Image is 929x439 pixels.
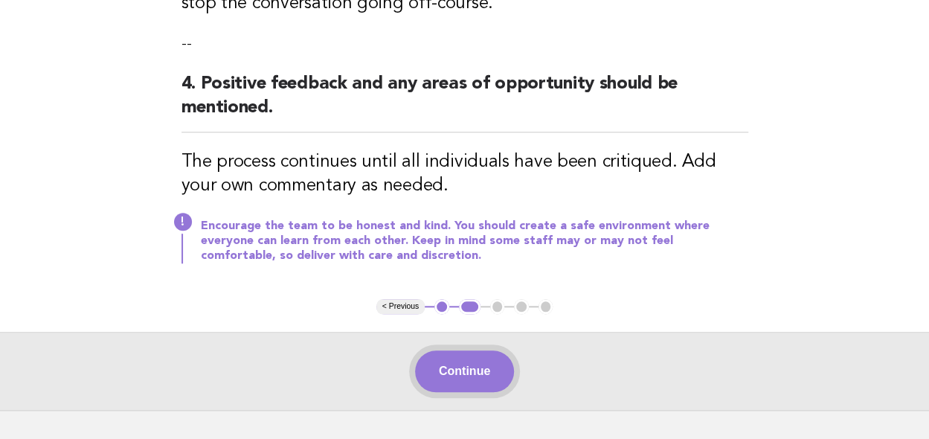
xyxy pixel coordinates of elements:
[181,72,748,132] h2: 4. Positive feedback and any areas of opportunity should be mentioned.
[459,299,480,314] button: 2
[376,299,425,314] button: < Previous
[434,299,449,314] button: 1
[415,350,514,392] button: Continue
[201,219,748,263] p: Encourage the team to be honest and kind. You should create a safe environment where everyone can...
[181,150,748,198] h3: The process continues until all individuals have been critiqued. Add your own commentary as needed.
[181,33,748,54] p: --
